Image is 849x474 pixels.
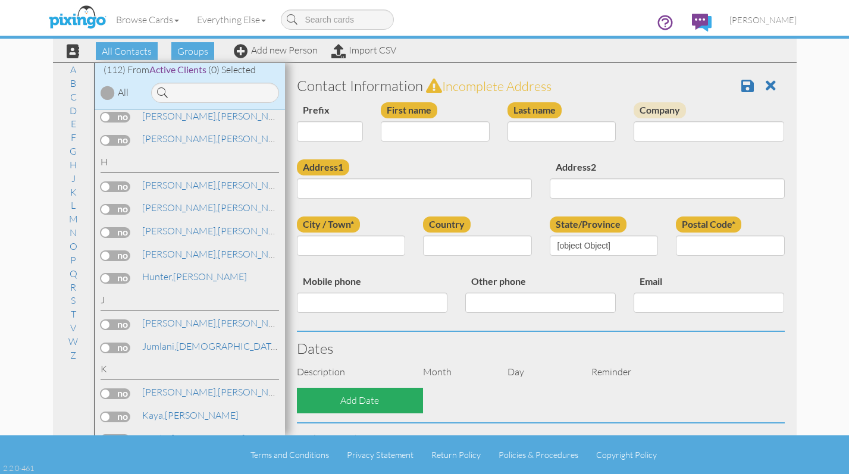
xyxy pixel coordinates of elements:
span: Hunter, [142,271,173,282]
span: Incomplete address [442,78,552,94]
span: [PERSON_NAME], [142,110,218,122]
a: P [64,253,82,267]
label: Other phone [465,274,532,290]
a: M [63,212,84,226]
a: T [65,307,82,321]
span: (0) Selected [208,64,256,76]
div: Description [288,365,415,379]
a: [PERSON_NAME] [141,109,293,123]
label: Prefix [297,102,336,118]
a: D [64,103,83,118]
div: H [101,155,279,172]
div: K [101,362,279,379]
div: All [118,86,129,99]
a: [PERSON_NAME] [141,316,293,330]
img: comments.svg [692,14,712,32]
span: [PERSON_NAME], [142,179,218,191]
div: Month [414,365,499,379]
label: Mobile phone [297,274,367,290]
span: All Contacts [96,42,158,60]
label: Company [634,102,686,118]
a: Terms and Conditions [250,450,329,460]
span: [PERSON_NAME], [142,248,218,260]
span: Jumlani, [142,340,176,352]
a: E [65,117,82,131]
div: (112) From [95,63,285,77]
a: [PERSON_NAME] [141,385,293,399]
label: Address2 [550,159,602,175]
img: pixingo logo [46,3,109,33]
a: W [62,334,84,349]
span: [PERSON_NAME] [729,15,797,25]
span: [PERSON_NAME], [142,386,218,398]
a: [PERSON_NAME] [141,247,293,261]
span: [PERSON_NAME], [142,317,218,329]
a: [PERSON_NAME] [141,269,248,284]
a: Return Policy [431,450,481,460]
a: V [64,321,82,335]
a: Q [64,266,83,281]
a: O [64,239,83,253]
div: Reminder [582,365,667,379]
span: [PERSON_NAME], [142,133,218,145]
h3: Dates [297,341,785,356]
span: [PERSON_NAME], [142,225,218,237]
a: B [64,76,82,90]
a: Privacy Statement [347,450,413,460]
a: R [64,280,82,294]
a: Z [64,348,82,362]
a: [PERSON_NAME] [141,178,293,192]
a: [PERSON_NAME] [141,408,240,422]
label: Last name [507,102,562,118]
a: J [65,171,82,186]
label: Postal Code* [676,216,741,233]
div: Add Date [297,388,424,413]
span: [PERSON_NAME], [142,202,218,214]
a: [PERSON_NAME] [141,200,293,215]
a: [PERSON_NAME] [720,5,806,35]
a: N [64,225,83,240]
label: City / Town* [297,216,360,233]
div: 2.2.0-461 [3,463,34,473]
label: State/Province [550,216,626,233]
div: Day [499,365,583,379]
input: Search cards [281,10,394,30]
a: G [64,144,83,158]
label: Country [423,216,471,233]
a: [PERSON_NAME] & [PERSON_NAME] [141,131,377,146]
a: L [65,198,82,212]
h3: Relationships [297,432,785,448]
a: Import CSV [331,44,396,56]
label: First name [381,102,437,118]
span: Kaya, [142,409,165,421]
a: A [64,62,82,77]
a: S [65,293,82,307]
a: Add new Person [234,44,318,56]
a: [PERSON_NAME] [141,224,293,238]
a: Everything Else [188,5,275,34]
label: Address1 [297,159,349,175]
label: Email [634,274,668,290]
a: Browse Cards [107,5,188,34]
a: F [65,130,82,145]
a: K [64,185,83,199]
a: Policies & Procedures [499,450,578,460]
a: [DEMOGRAPHIC_DATA] [141,339,281,353]
span: Groups [171,42,214,60]
a: C [64,90,83,104]
span: Active Clients [149,64,206,75]
h3: Contact Information [297,78,785,93]
a: Copyright Policy [596,450,657,460]
a: H [64,158,83,172]
span: Kinder, [142,432,171,444]
div: J [101,293,279,310]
